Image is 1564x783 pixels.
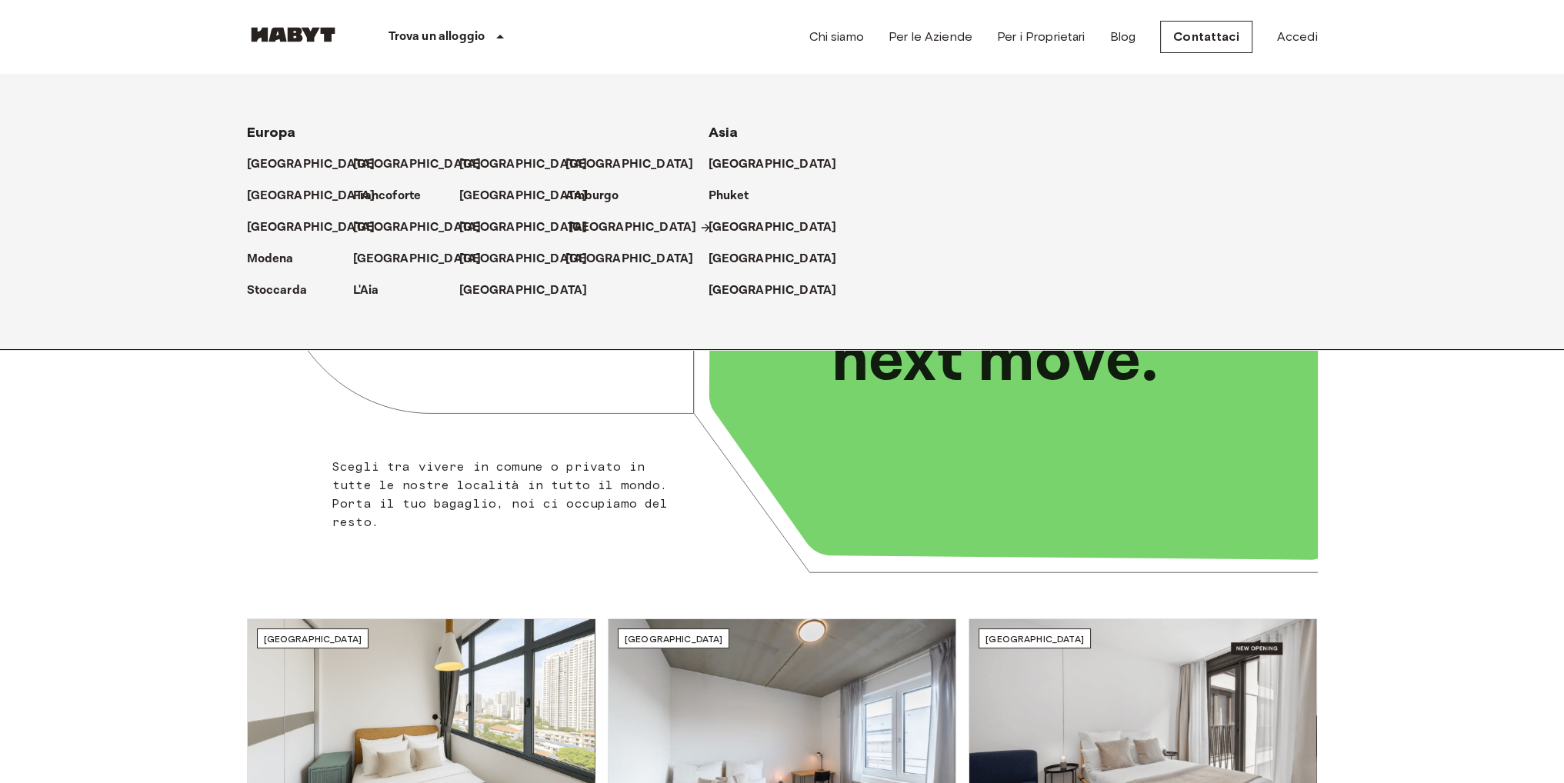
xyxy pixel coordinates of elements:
[459,250,588,268] p: [GEOGRAPHIC_DATA]
[625,633,723,645] span: [GEOGRAPHIC_DATA]
[709,218,837,237] p: [GEOGRAPHIC_DATA]
[569,218,697,237] p: [GEOGRAPHIC_DATA]
[353,282,379,300] p: L'Aia
[353,218,497,237] a: [GEOGRAPHIC_DATA]
[247,282,307,300] p: Stoccarda
[709,187,765,205] a: Phuket
[459,250,603,268] a: [GEOGRAPHIC_DATA]
[709,187,749,205] p: Phuket
[709,250,852,268] a: [GEOGRAPHIC_DATA]
[332,458,685,531] p: Scegli tra vivere in comune o privato in tutte le nostre località in tutto il mondo. Porta il tuo...
[353,218,482,237] p: [GEOGRAPHIC_DATA]
[709,155,852,174] a: [GEOGRAPHIC_DATA]
[709,282,837,300] p: [GEOGRAPHIC_DATA]
[565,250,694,268] p: [GEOGRAPHIC_DATA]
[247,187,391,205] a: [GEOGRAPHIC_DATA]
[709,282,852,300] a: [GEOGRAPHIC_DATA]
[709,218,852,237] a: [GEOGRAPHIC_DATA]
[985,633,1084,645] span: [GEOGRAPHIC_DATA]
[459,282,588,300] p: [GEOGRAPHIC_DATA]
[889,28,972,46] a: Per le Aziende
[353,187,422,205] p: Francoforte
[459,282,603,300] a: [GEOGRAPHIC_DATA]
[569,218,712,237] a: [GEOGRAPHIC_DATA]
[709,155,837,174] p: [GEOGRAPHIC_DATA]
[264,633,362,645] span: [GEOGRAPHIC_DATA]
[247,27,339,42] img: Habyt
[459,155,603,174] a: [GEOGRAPHIC_DATA]
[459,155,588,174] p: [GEOGRAPHIC_DATA]
[459,187,603,205] a: [GEOGRAPHIC_DATA]
[247,124,296,141] span: Europa
[353,282,395,300] a: L'Aia
[565,187,619,205] p: Amburgo
[809,28,863,46] a: Chi siamo
[1109,28,1135,46] a: Blog
[709,124,739,141] span: Asia
[247,250,294,268] p: Modena
[353,155,482,174] p: [GEOGRAPHIC_DATA]
[247,218,375,237] p: [GEOGRAPHIC_DATA]
[247,218,391,237] a: [GEOGRAPHIC_DATA]
[1277,28,1318,46] a: Accedi
[247,282,322,300] a: Stoccarda
[247,155,391,174] a: [GEOGRAPHIC_DATA]
[459,218,588,237] p: [GEOGRAPHIC_DATA]
[997,28,1085,46] a: Per i Proprietari
[459,218,603,237] a: [GEOGRAPHIC_DATA]
[388,28,485,46] p: Trova un alloggio
[565,250,709,268] a: [GEOGRAPHIC_DATA]
[565,187,635,205] a: Amburgo
[353,187,437,205] a: Francoforte
[247,187,375,205] p: [GEOGRAPHIC_DATA]
[459,187,588,205] p: [GEOGRAPHIC_DATA]
[353,250,482,268] p: [GEOGRAPHIC_DATA]
[709,250,837,268] p: [GEOGRAPHIC_DATA]
[353,155,497,174] a: [GEOGRAPHIC_DATA]
[565,155,709,174] a: [GEOGRAPHIC_DATA]
[832,245,1293,400] p: Unlock your next move.
[1160,21,1252,53] a: Contattaci
[353,250,497,268] a: [GEOGRAPHIC_DATA]
[247,250,309,268] a: Modena
[247,155,375,174] p: [GEOGRAPHIC_DATA]
[565,155,694,174] p: [GEOGRAPHIC_DATA]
